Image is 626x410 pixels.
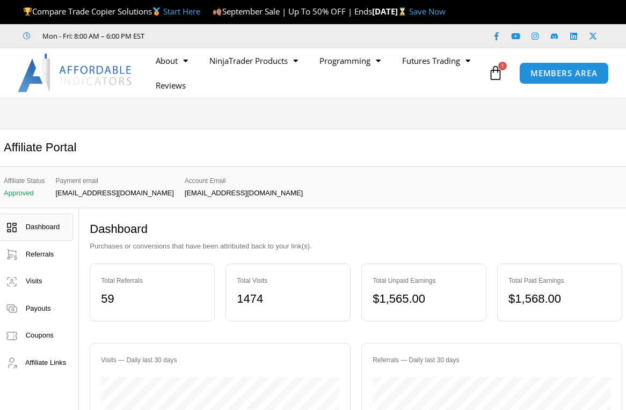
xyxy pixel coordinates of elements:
span: $ [508,292,515,305]
nav: Menu [145,48,485,98]
img: 🍂 [213,8,221,16]
strong: [DATE] [372,6,409,17]
span: $ [373,292,379,305]
span: Payouts [26,304,51,312]
span: 1 [498,62,507,70]
a: MEMBERS AREA [519,62,609,84]
p: Approved [4,189,45,197]
img: LogoAI | Affordable Indicators – NinjaTrader [18,54,133,92]
div: 1474 [237,288,339,310]
span: Affiliate Status [4,175,45,187]
a: Futures Trading [391,48,481,73]
span: Compare Trade Copier Solutions [23,6,200,17]
p: Purchases or conversions that have been attributed back to your link(s). [90,240,622,253]
div: Visits — Daily last 30 days [101,354,339,366]
a: About [145,48,199,73]
a: NinjaTrader Products [199,48,309,73]
span: MEMBERS AREA [530,69,598,77]
div: Total Paid Earnings [508,275,611,287]
h2: Dashboard [90,222,622,237]
p: [EMAIL_ADDRESS][DOMAIN_NAME] [56,189,174,197]
span: Account Email [185,175,303,187]
span: September Sale | Up To 50% OFF | Ends [213,6,372,17]
div: Referrals — Daily last 30 days [373,354,611,366]
a: 1 [472,57,519,89]
span: Coupons [26,331,54,339]
div: 59 [101,288,203,310]
a: Programming [309,48,391,73]
bdi: 1,565.00 [373,292,425,305]
img: 🥇 [152,8,161,16]
h2: Affiliate Portal [4,140,76,156]
bdi: 1,568.00 [508,292,561,305]
div: Total Visits [237,275,339,287]
a: Start Here [163,6,200,17]
span: Visits [26,277,42,285]
iframe: Customer reviews powered by Trustpilot [159,31,321,41]
a: Reviews [145,73,196,98]
span: Mon - Fri: 8:00 AM – 6:00 PM EST [40,30,144,42]
a: Save Now [409,6,446,17]
span: Referrals [26,250,54,258]
div: Total Referrals [101,275,203,287]
span: Dashboard [26,223,60,231]
span: Affiliate Links [25,358,66,367]
p: [EMAIL_ADDRESS][DOMAIN_NAME] [185,189,303,197]
img: ⌛ [398,8,406,16]
span: Payment email [56,175,174,187]
img: 🏆 [24,8,32,16]
div: Total Unpaid Earnings [373,275,475,287]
